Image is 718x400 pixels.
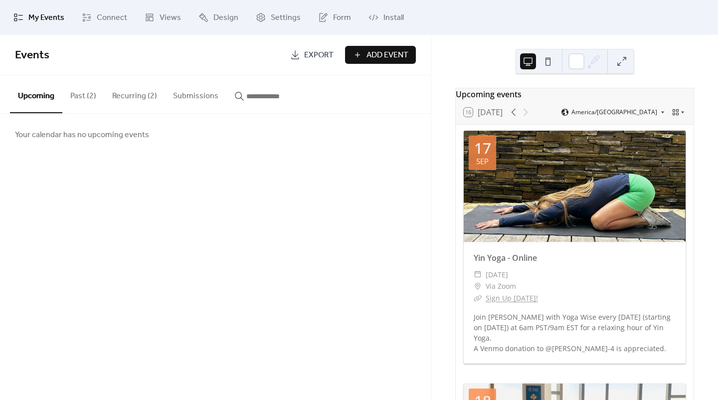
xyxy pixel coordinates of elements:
span: Your calendar has no upcoming events [15,129,149,141]
div: ​ [474,269,482,281]
a: Yin Yoga - Online [474,252,537,263]
div: ​ [474,292,482,304]
a: My Events [6,4,72,31]
div: Sep [476,158,489,165]
span: Via Zoom [486,280,516,292]
div: Join [PERSON_NAME] with Yoga Wise every [DATE] (starting on [DATE]) at 6am PST/9am EST for a rela... [464,312,686,354]
button: Recurring (2) [104,75,165,112]
a: Design [191,4,246,31]
a: Views [137,4,188,31]
button: Submissions [165,75,226,112]
span: My Events [28,12,64,24]
span: Install [383,12,404,24]
a: Settings [248,4,308,31]
span: Connect [97,12,127,24]
a: Export [283,46,341,64]
a: Install [361,4,411,31]
a: Form [311,4,359,31]
span: Form [333,12,351,24]
button: Add Event [345,46,416,64]
a: Sign Up [DATE]! [486,293,538,303]
span: America/[GEOGRAPHIC_DATA] [571,109,657,115]
div: Upcoming events [456,88,694,100]
button: Upcoming [10,75,62,113]
div: 17 [474,141,491,156]
span: Add Event [366,49,408,61]
span: Events [15,44,49,66]
span: Settings [271,12,301,24]
a: Connect [74,4,135,31]
span: [DATE] [486,269,508,281]
button: Past (2) [62,75,104,112]
span: Export [304,49,334,61]
span: Views [160,12,181,24]
div: ​ [474,280,482,292]
span: Design [213,12,238,24]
